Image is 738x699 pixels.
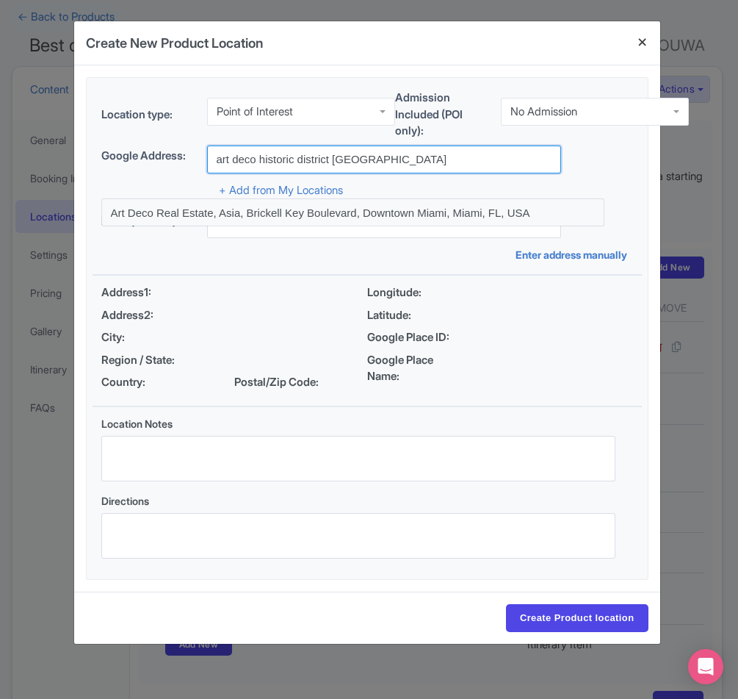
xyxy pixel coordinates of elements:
[101,495,149,507] span: Directions
[625,21,660,63] button: Close
[101,307,201,324] span: Address2:
[367,352,467,385] span: Google Place Name:
[367,329,467,346] span: Google Place ID:
[101,284,201,301] span: Address1:
[101,329,201,346] span: City:
[101,148,195,165] label: Google Address:
[217,105,293,118] div: Point of Interest
[219,183,343,197] a: + Add from My Locations
[101,417,173,430] span: Location Notes
[86,33,263,53] h4: Create New Product Location
[101,352,201,369] span: Region / State:
[395,90,489,140] label: Admission Included (POI only):
[207,146,562,173] input: Search address
[101,374,201,391] span: Country:
[367,307,467,324] span: Latitude:
[367,284,467,301] span: Longitude:
[101,107,195,123] label: Location type:
[510,105,577,118] div: No Admission
[688,649,723,684] div: Open Intercom Messenger
[506,604,648,632] input: Create Product location
[515,247,633,262] a: Enter address manually
[234,374,334,391] span: Postal/Zip Code:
